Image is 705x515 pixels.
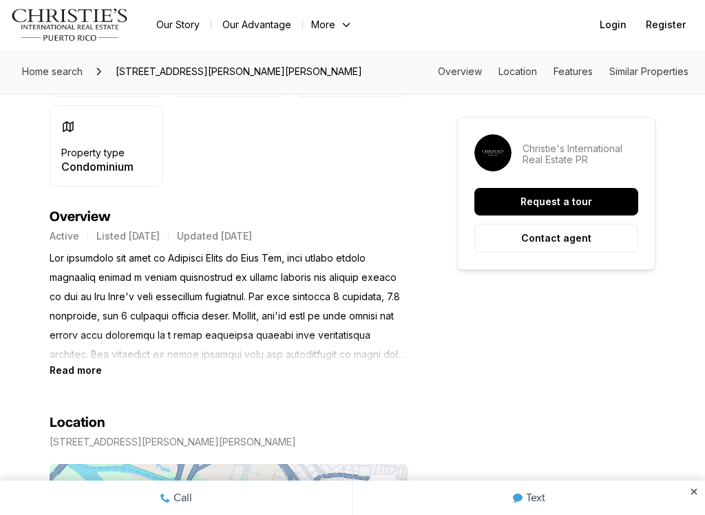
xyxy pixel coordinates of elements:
p: Contact agent [521,233,591,244]
p: Condominium [61,161,134,172]
h4: Location [50,414,105,431]
button: Login [591,11,635,39]
p: Active [50,231,79,242]
a: Skip to: Overview [438,65,482,77]
button: Contact agent [474,224,638,253]
a: Skip to: Similar Properties [609,65,688,77]
a: Our Advantage [211,15,302,34]
span: Register [646,19,686,30]
p: Christie's International Real Estate PR [523,143,638,165]
img: logo [11,8,129,41]
button: More [303,15,361,34]
span: Home search [22,65,83,77]
p: Lor ipsumdolo sit amet co Adipisci Elits do Eius Tem, inci utlabo etdolo magnaaliq enimad m venia... [50,249,408,364]
p: Updated [DATE] [177,231,252,242]
a: Home search [17,61,88,83]
p: [STREET_ADDRESS][PERSON_NAME][PERSON_NAME] [50,437,296,448]
button: Read more [50,364,102,376]
a: Skip to: Location [498,65,537,77]
button: Register [638,11,694,39]
span: Login [600,19,627,30]
p: Listed [DATE] [96,231,160,242]
button: Request a tour [474,188,638,216]
p: Property type [61,147,125,158]
a: Skip to: Features [554,65,593,77]
span: [STREET_ADDRESS][PERSON_NAME][PERSON_NAME] [110,61,368,83]
nav: Page section menu [438,66,688,77]
p: Request a tour [520,196,592,207]
a: Our Story [145,15,211,34]
h4: Overview [50,209,408,225]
